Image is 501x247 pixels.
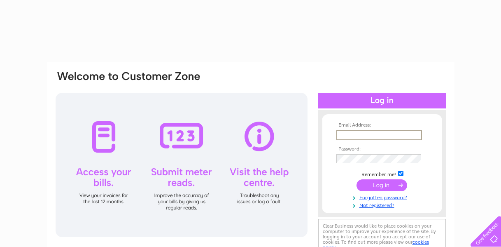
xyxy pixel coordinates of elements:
[357,179,407,191] input: Submit
[334,146,430,152] th: Password:
[336,193,430,201] a: Forgotten password?
[334,169,430,178] td: Remember me?
[336,201,430,209] a: Not registered?
[334,122,430,128] th: Email Address:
